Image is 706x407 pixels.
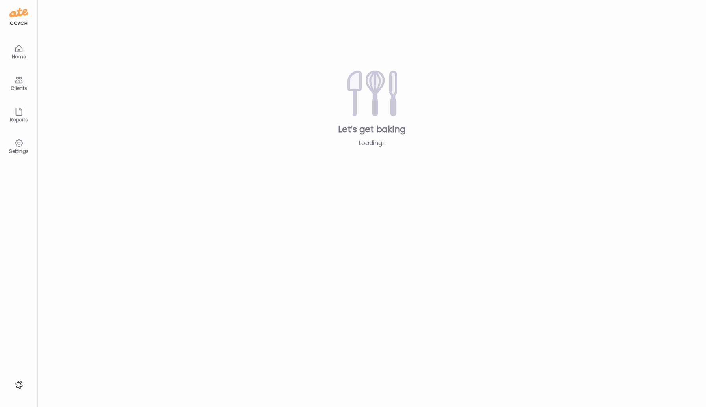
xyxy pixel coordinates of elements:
[5,117,33,122] div: Reports
[10,20,28,27] div: coach
[5,149,33,154] div: Settings
[5,54,33,59] div: Home
[50,123,693,135] div: Let’s get baking
[5,86,33,91] div: Clients
[317,138,427,148] div: Loading...
[9,6,28,19] img: ate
